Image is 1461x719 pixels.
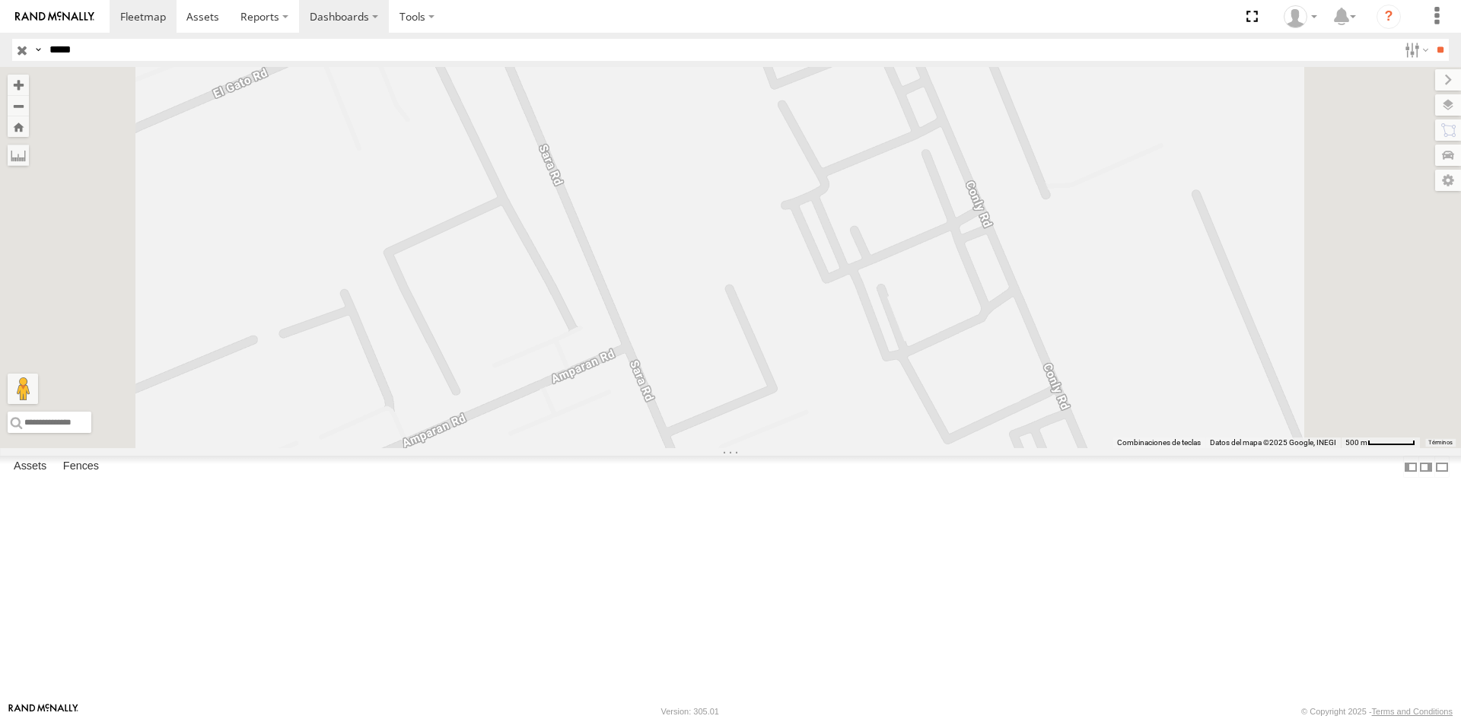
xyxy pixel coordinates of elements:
label: Fences [56,457,107,478]
span: 500 m [1345,438,1367,447]
label: Dock Summary Table to the Left [1403,456,1418,478]
button: Zoom Home [8,116,29,137]
a: Términos [1428,440,1453,446]
img: rand-logo.svg [15,11,94,22]
div: Josue Jimenez [1278,5,1323,28]
button: Escala del mapa: 500 m por 59 píxeles [1341,437,1420,448]
label: Measure [8,145,29,166]
span: Datos del mapa ©2025 Google, INEGI [1210,438,1336,447]
label: Assets [6,457,54,478]
label: Dock Summary Table to the Right [1418,456,1434,478]
button: Zoom out [8,95,29,116]
a: Terms and Conditions [1372,707,1453,716]
label: Search Query [32,39,44,61]
label: Map Settings [1435,170,1461,191]
i: ? [1377,5,1401,29]
div: Version: 305.01 [661,707,719,716]
div: © Copyright 2025 - [1301,707,1453,716]
a: Visit our Website [8,704,78,719]
label: Search Filter Options [1399,39,1431,61]
button: Combinaciones de teclas [1117,437,1201,448]
button: Zoom in [8,75,29,95]
button: Arrastra al hombrecito al mapa para abrir Street View [8,374,38,404]
label: Hide Summary Table [1434,456,1450,478]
